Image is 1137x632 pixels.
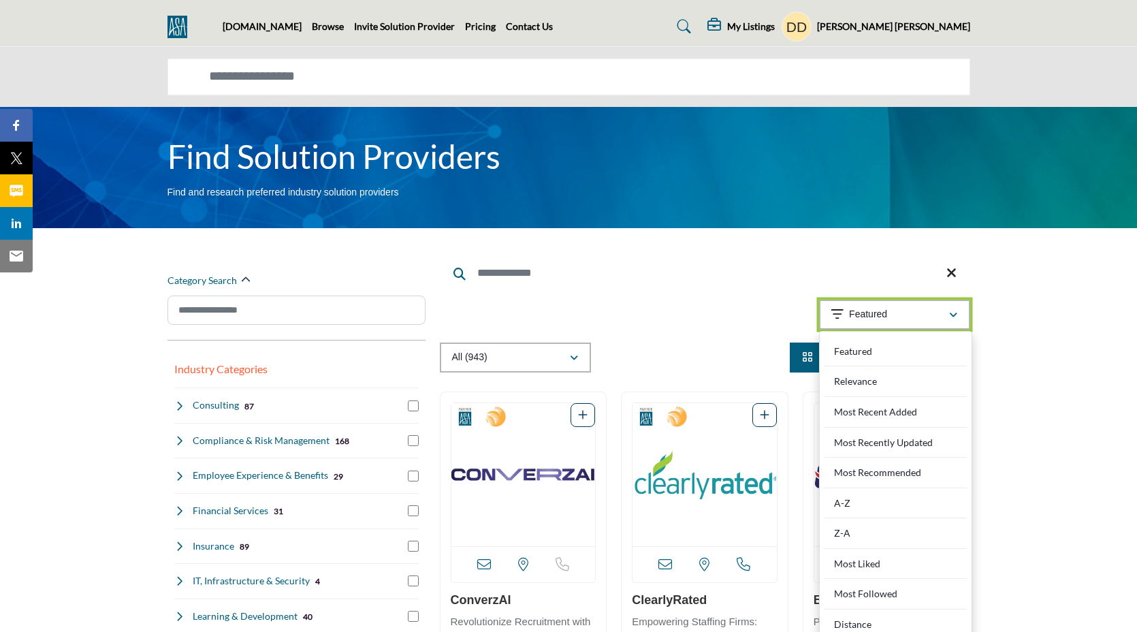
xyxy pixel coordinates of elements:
[452,351,487,364] p: All (943)
[818,407,838,427] img: Corporate Partners Badge Icon
[335,437,349,446] b: 168
[819,300,970,330] button: Featured
[664,16,700,37] a: Search
[632,593,707,607] a: ClearlyRated
[814,403,959,546] img: Benefits in a Card
[824,579,967,610] div: Most Followed
[790,343,883,373] li: Card View
[335,434,349,447] div: 168 Results For Compliance & Risk Management
[814,593,959,608] h3: Benefits in a Card
[274,507,283,516] b: 31
[707,18,775,35] div: My Listings
[506,20,553,32] a: Contact Us
[485,407,506,427] img: 2025 Staffing World Exhibitors Badge Icon
[849,308,887,321] p: Featured
[167,16,194,38] img: Site Logo
[315,575,320,587] div: 4 Results For IT, Infrastructure & Security
[193,398,239,412] h4: Consulting: Strategic advisory services to help staffing firms optimize operations and grow their...
[167,59,970,95] input: Search Solutions
[167,296,426,325] input: Search Category
[408,400,419,411] input: Select Consulting checkbox
[636,407,656,427] img: Corporate Partners Badge Icon
[167,136,500,178] h1: Find Solution Providers
[455,407,475,427] img: Corporate Partners Badge Icon
[440,257,970,289] input: Search
[760,409,769,421] a: Add To List
[824,518,967,549] div: Z-A
[193,574,310,588] h4: IT, Infrastructure & Security: Technology infrastructure, cybersecurity, and IT support services ...
[274,505,283,517] div: 31 Results For Financial Services
[244,402,254,411] b: 87
[451,593,511,607] a: ConverzAI
[193,539,234,553] h4: Insurance: Specialized insurance coverage including professional liability and workers' compensat...
[727,20,775,33] h5: My Listings
[408,471,419,481] input: Select Employee Experience & Benefits checkbox
[193,469,328,482] h4: Employee Experience & Benefits: Solutions for enhancing workplace culture, employee satisfaction,...
[824,549,967,580] div: Most Liked
[223,20,302,32] a: [DOMAIN_NAME]
[303,612,313,622] b: 40
[174,361,268,377] button: Industry Categories
[334,470,343,482] div: 29 Results For Employee Experience & Benefits
[667,407,687,427] img: 2025 Staffing World Exhibitors Badge Icon
[408,541,419,552] input: Select Insurance checkbox
[408,575,419,586] input: Select IT, Infrastructure & Security checkbox
[814,403,959,546] a: Open Listing in new tab
[632,403,777,546] img: ClearlyRated
[824,366,967,397] div: Relevance
[440,343,591,373] button: All (943)
[824,458,967,488] div: Most Recommended
[824,397,967,428] div: Most Recent Added
[315,577,320,586] b: 4
[451,403,596,546] img: ConverzAI
[408,435,419,446] input: Select Compliance & Risk Management checkbox
[244,400,254,412] div: 87 Results For Consulting
[782,12,812,42] button: Show hide supplier dropdown
[824,428,967,458] div: Most Recently Updated
[632,593,778,608] h3: ClearlyRated
[240,540,249,552] div: 89 Results For Insurance
[408,611,419,622] input: Select Learning & Development checkbox
[824,488,967,519] div: A-Z
[814,593,919,607] a: Benefits in a Card
[354,20,455,32] a: Invite Solution Provider
[312,20,344,32] a: Browse
[167,274,237,287] h2: Category Search
[817,20,970,33] h5: [PERSON_NAME] [PERSON_NAME]
[167,186,399,200] p: Find and research preferred industry solution providers
[824,336,967,367] div: Featured
[802,351,871,363] a: View Card
[334,472,343,481] b: 29
[578,409,588,421] a: Add To List
[632,403,777,546] a: Open Listing in new tab
[193,434,330,447] h4: Compliance & Risk Management: Services to ensure staffing companies meet regulatory requirements ...
[451,593,596,608] h3: ConverzAI
[193,610,298,623] h4: Learning & Development: Training programs and educational resources to enhance staffing professio...
[240,542,249,552] b: 89
[451,403,596,546] a: Open Listing in new tab
[193,504,268,518] h4: Financial Services: Banking, accounting, and financial planning services tailored for staffing co...
[303,610,313,622] div: 40 Results For Learning & Development
[465,20,496,32] a: Pricing
[408,505,419,516] input: Select Financial Services checkbox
